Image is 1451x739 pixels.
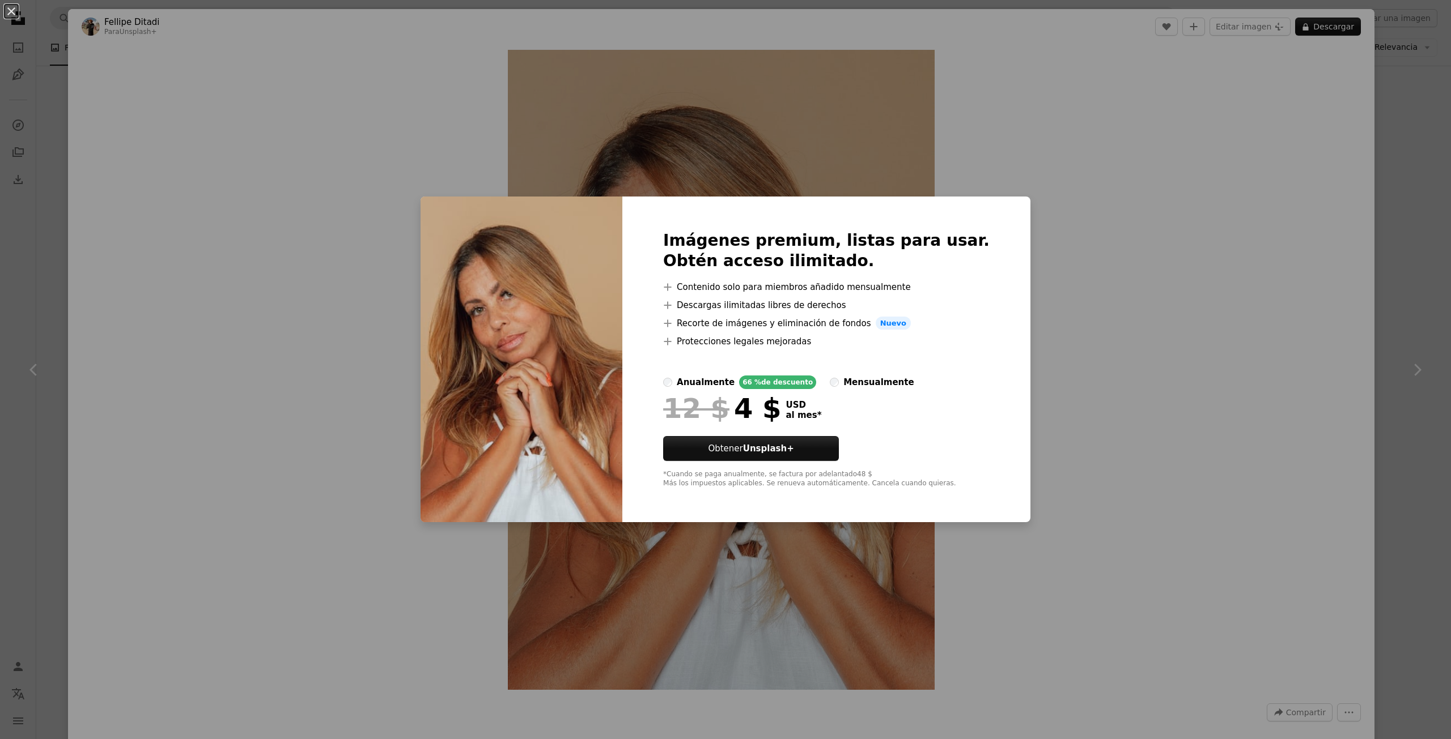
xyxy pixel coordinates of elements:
input: anualmente66 %de descuento [663,378,672,387]
div: 4 $ [663,394,781,423]
div: mensualmente [843,375,914,389]
span: al mes * [786,410,821,420]
button: ObtenerUnsplash+ [663,436,839,461]
li: Contenido solo para miembros añadido mensualmente [663,280,990,294]
img: premium_photo-1675034345800-9bfd43fd7ab4 [421,197,622,523]
span: 12 $ [663,394,729,423]
li: Recorte de imágenes y eliminación de fondos [663,317,990,330]
input: mensualmente [830,378,839,387]
li: Protecciones legales mejoradas [663,335,990,348]
div: *Cuando se paga anualmente, se factura por adelantado 48 $ Más los impuestos aplicables. Se renue... [663,470,990,488]
span: USD [786,400,821,410]
div: anualmente [677,375,735,389]
strong: Unsplash+ [743,443,794,454]
span: Nuevo [876,317,911,330]
div: 66 % de descuento [739,375,816,389]
h2: Imágenes premium, listas para usar. Obtén acceso ilimitado. [663,230,990,271]
li: Descargas ilimitadas libres de derechos [663,298,990,312]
